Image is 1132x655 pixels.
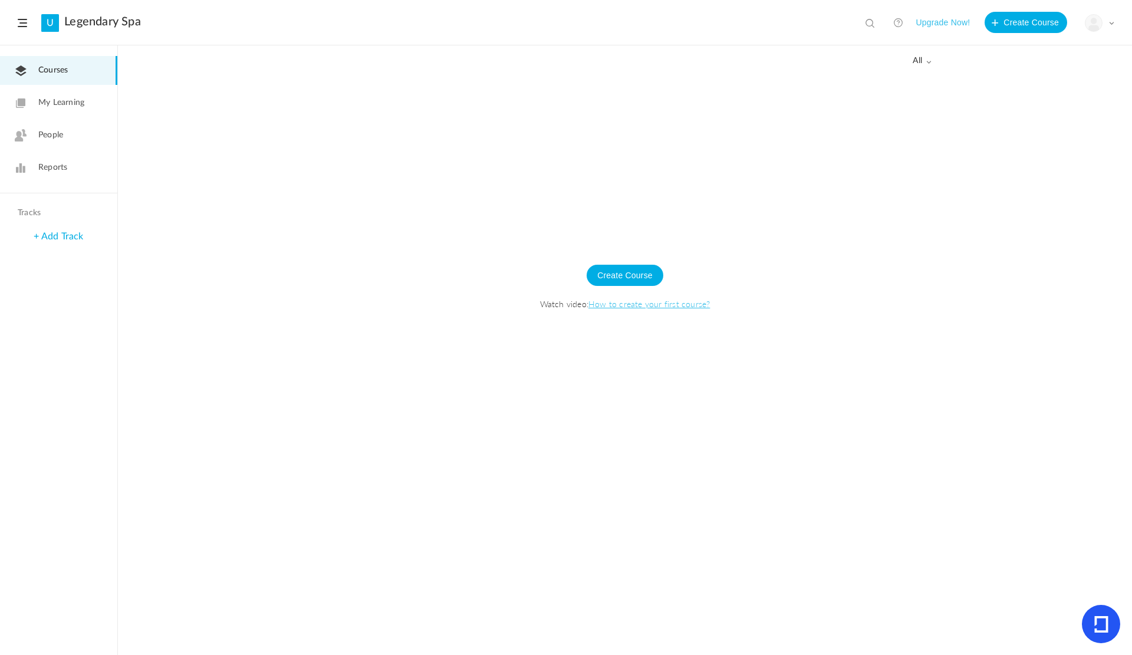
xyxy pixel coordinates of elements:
[64,15,141,29] a: Legendary Spa
[18,208,97,218] h4: Tracks
[913,56,932,66] span: all
[985,12,1067,33] button: Create Course
[587,265,663,286] button: Create Course
[34,232,83,241] a: + Add Track
[38,129,63,141] span: People
[588,298,710,310] a: How to create your first course?
[1085,15,1102,31] img: user-image.png
[38,162,67,174] span: Reports
[38,64,68,77] span: Courses
[916,12,970,33] button: Upgrade Now!
[38,97,84,109] span: My Learning
[130,298,1120,310] span: Watch video:
[41,14,59,32] a: U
